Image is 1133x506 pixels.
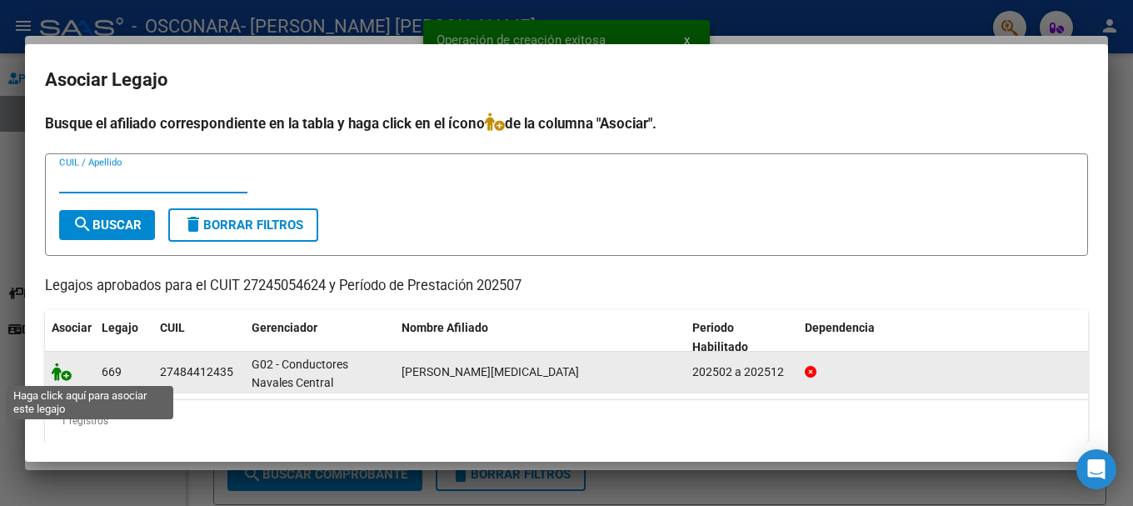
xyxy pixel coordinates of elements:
[45,310,95,365] datatable-header-cell: Asociar
[72,214,92,234] mat-icon: search
[686,310,798,365] datatable-header-cell: Periodo Habilitado
[1076,449,1116,489] div: Open Intercom Messenger
[102,321,138,334] span: Legajo
[402,365,579,378] span: ORTIZ VALENTINA YASMIN
[168,208,318,242] button: Borrar Filtros
[102,365,122,378] span: 669
[45,400,1088,442] div: 1 registros
[45,64,1088,96] h2: Asociar Legajo
[183,218,303,233] span: Borrar Filtros
[252,321,317,334] span: Gerenciador
[59,210,155,240] button: Buscar
[402,321,488,334] span: Nombre Afiliado
[95,310,153,365] datatable-header-cell: Legajo
[183,214,203,234] mat-icon: delete
[245,310,395,365] datatable-header-cell: Gerenciador
[52,321,92,334] span: Asociar
[798,310,1089,365] datatable-header-cell: Dependencia
[805,321,875,334] span: Dependencia
[252,358,348,390] span: G02 - Conductores Navales Central
[692,363,791,382] div: 202502 a 202512
[160,363,233,382] div: 27484412435
[160,321,185,334] span: CUIL
[72,218,142,233] span: Buscar
[692,321,748,353] span: Periodo Habilitado
[45,113,1088,134] h4: Busque el afiliado correspondiente en la tabla y haga click en el ícono de la columna "Asociar".
[395,310,686,365] datatable-header-cell: Nombre Afiliado
[45,276,1088,297] p: Legajos aprobados para el CUIT 27245054624 y Período de Prestación 202507
[153,310,245,365] datatable-header-cell: CUIL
